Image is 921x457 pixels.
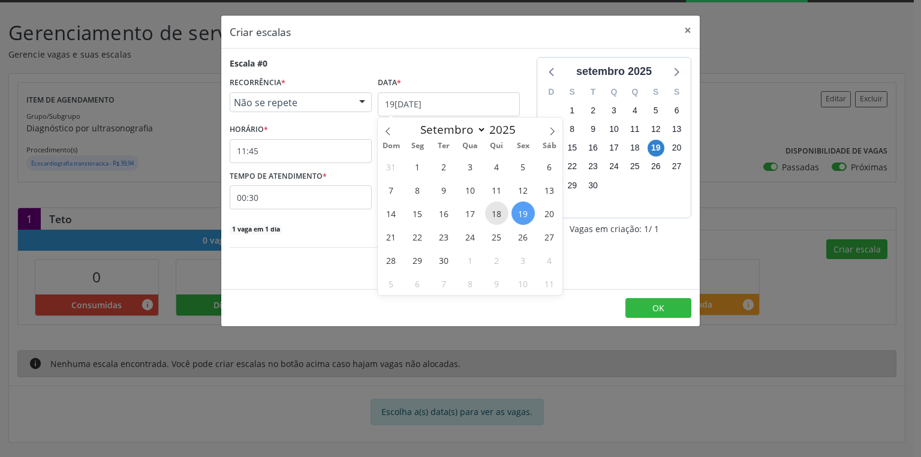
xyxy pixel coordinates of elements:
[432,272,456,295] span: Outubro 7, 2025
[571,64,657,80] div: setembro 2025
[648,102,664,119] span: sexta-feira, 5 de setembro de 2025
[511,202,535,225] span: Setembro 19, 2025
[414,121,486,138] select: Month
[669,158,685,175] span: sábado, 27 de setembro de 2025
[230,121,268,139] label: HORÁRIO
[380,155,403,178] span: Agosto 31, 2025
[606,121,622,138] span: quarta-feira, 10 de setembro de 2025
[431,142,457,150] span: Ter
[648,158,664,175] span: sexta-feira, 26 de setembro de 2025
[230,57,267,70] div: Escala #0
[459,225,482,248] span: Setembro 24, 2025
[645,83,666,101] div: S
[564,121,580,138] span: segunda-feira, 8 de setembro de 2025
[406,155,429,178] span: Setembro 1, 2025
[625,298,691,318] button: OK
[230,139,372,163] input: 00:00
[459,155,482,178] span: Setembro 3, 2025
[406,225,429,248] span: Setembro 22, 2025
[564,140,580,157] span: segunda-feira, 15 de setembro de 2025
[486,122,526,137] input: Year
[648,140,664,157] span: sexta-feira, 19 de setembro de 2025
[459,202,482,225] span: Setembro 17, 2025
[485,272,508,295] span: Outubro 9, 2025
[230,24,291,40] h5: Criar escalas
[648,121,664,138] span: sexta-feira, 12 de setembro de 2025
[432,178,456,202] span: Setembro 9, 2025
[485,202,508,225] span: Setembro 18, 2025
[606,102,622,119] span: quarta-feira, 3 de setembro de 2025
[585,121,601,138] span: terça-feira, 9 de setembro de 2025
[406,248,429,272] span: Setembro 29, 2025
[378,92,520,116] input: Selecione uma data
[457,142,483,150] span: Qua
[459,178,482,202] span: Setembro 10, 2025
[537,272,561,295] span: Outubro 11, 2025
[234,97,347,109] span: Não se repete
[564,102,580,119] span: segunda-feira, 1 de setembro de 2025
[537,223,691,235] div: Vagas em criação: 1
[511,272,535,295] span: Outubro 10, 2025
[432,202,456,225] span: Setembro 16, 2025
[230,74,285,92] label: RECORRÊNCIA
[606,158,622,175] span: quarta-feira, 24 de setembro de 2025
[669,102,685,119] span: sábado, 6 de setembro de 2025
[510,142,536,150] span: Sex
[432,155,456,178] span: Setembro 2, 2025
[583,83,604,101] div: T
[485,155,508,178] span: Setembro 4, 2025
[585,158,601,175] span: terça-feira, 23 de setembro de 2025
[380,202,403,225] span: Setembro 14, 2025
[564,158,580,175] span: segunda-feira, 22 de setembro de 2025
[485,248,508,272] span: Outubro 2, 2025
[676,16,700,45] button: Close
[511,225,535,248] span: Setembro 26, 2025
[485,178,508,202] span: Setembro 11, 2025
[511,178,535,202] span: Setembro 12, 2025
[459,272,482,295] span: Outubro 8, 2025
[537,202,561,225] span: Setembro 20, 2025
[627,102,643,119] span: quinta-feira, 4 de setembro de 2025
[537,178,561,202] span: Setembro 13, 2025
[666,83,687,101] div: S
[483,142,510,150] span: Qui
[669,121,685,138] span: sábado, 13 de setembro de 2025
[380,178,403,202] span: Setembro 7, 2025
[380,225,403,248] span: Setembro 21, 2025
[604,83,625,101] div: Q
[537,248,561,272] span: Outubro 4, 2025
[536,142,562,150] span: Sáb
[230,185,372,209] input: Selecione a duração
[404,142,431,150] span: Seg
[627,140,643,157] span: quinta-feira, 18 de setembro de 2025
[406,178,429,202] span: Setembro 8, 2025
[406,202,429,225] span: Setembro 15, 2025
[562,83,583,101] div: S
[459,248,482,272] span: Outubro 1, 2025
[537,225,561,248] span: Setembro 27, 2025
[585,177,601,194] span: terça-feira, 30 de setembro de 2025
[380,248,403,272] span: Setembro 28, 2025
[511,248,535,272] span: Outubro 3, 2025
[585,102,601,119] span: terça-feira, 2 de setembro de 2025
[378,74,401,92] label: Data
[564,177,580,194] span: segunda-feira, 29 de setembro de 2025
[541,83,562,101] div: D
[230,225,282,234] span: 1 vaga em 1 dia
[627,158,643,175] span: quinta-feira, 25 de setembro de 2025
[406,272,429,295] span: Outubro 6, 2025
[652,302,664,314] span: OK
[606,140,622,157] span: quarta-feira, 17 de setembro de 2025
[432,248,456,272] span: Setembro 30, 2025
[585,140,601,157] span: terça-feira, 16 de setembro de 2025
[537,155,561,178] span: Setembro 6, 2025
[378,142,404,150] span: Dom
[230,167,327,186] label: TEMPO DE ATENDIMENTO
[485,225,508,248] span: Setembro 25, 2025
[511,155,535,178] span: Setembro 5, 2025
[624,83,645,101] div: Q
[669,140,685,157] span: sábado, 20 de setembro de 2025
[627,121,643,138] span: quinta-feira, 11 de setembro de 2025
[432,225,456,248] span: Setembro 23, 2025
[380,272,403,295] span: Outubro 5, 2025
